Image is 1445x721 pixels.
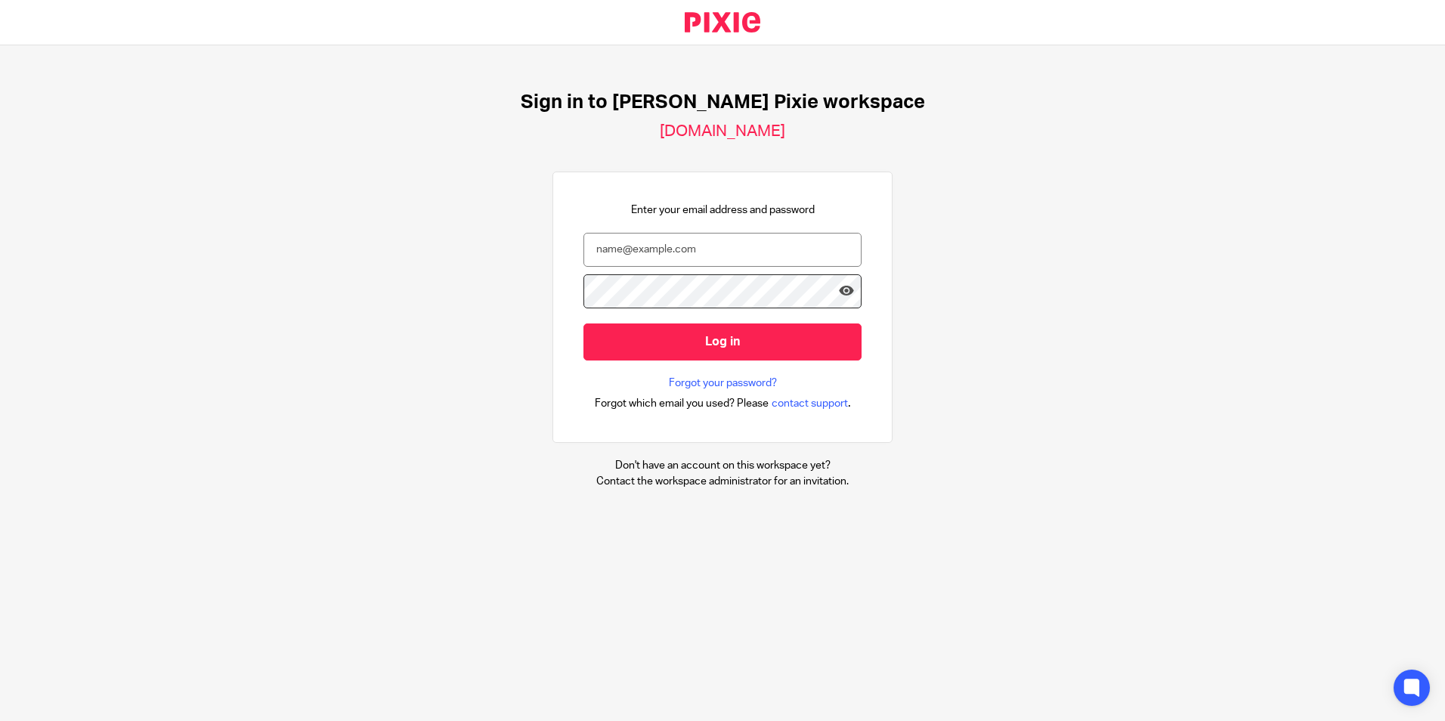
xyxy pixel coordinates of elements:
p: Enter your email address and password [631,203,815,218]
p: Don't have an account on this workspace yet? [596,458,849,473]
h2: [DOMAIN_NAME] [660,122,785,141]
input: name@example.com [583,233,862,267]
div: . [595,395,851,412]
span: Forgot which email you used? Please [595,396,769,411]
span: contact support [772,396,848,411]
input: Log in [583,323,862,360]
h1: Sign in to [PERSON_NAME] Pixie workspace [521,91,925,114]
p: Contact the workspace administrator for an invitation. [596,474,849,489]
a: Forgot your password? [669,376,777,391]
